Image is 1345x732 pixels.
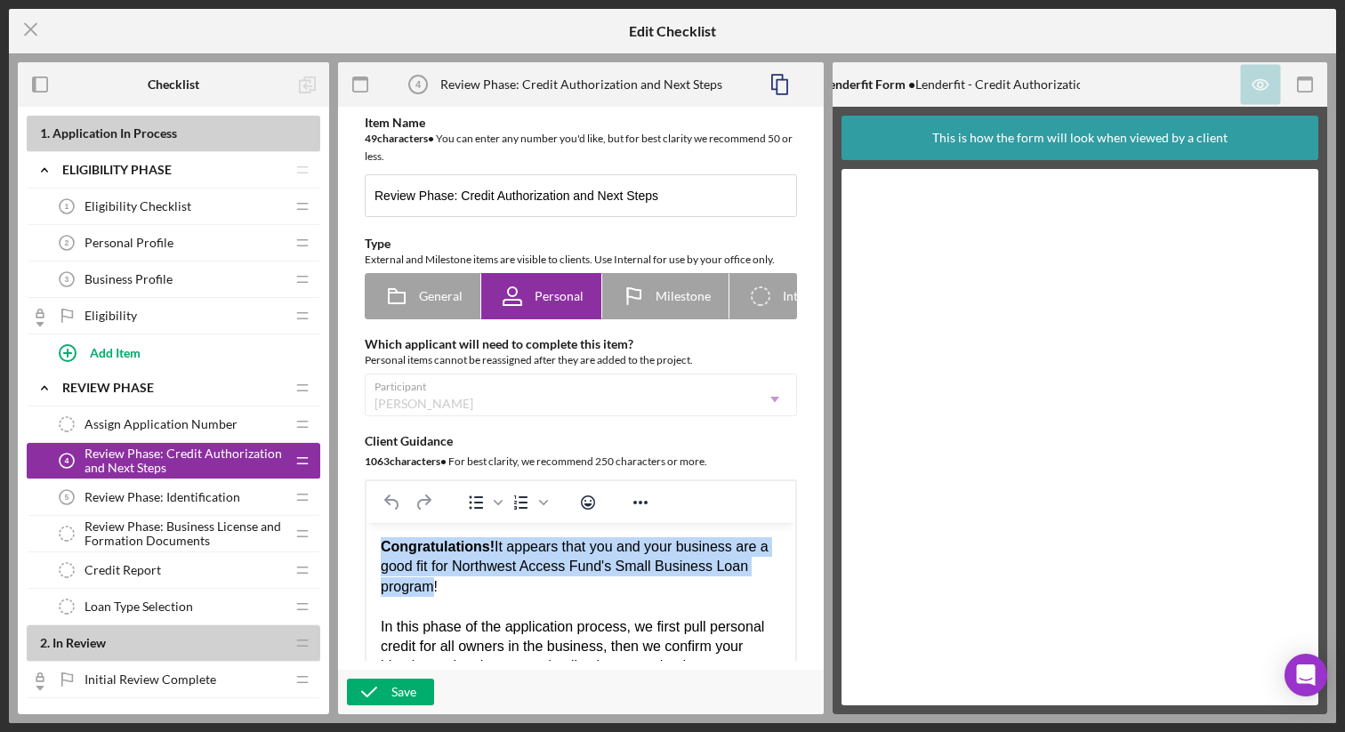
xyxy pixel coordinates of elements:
[365,251,797,269] div: External and Milestone items are visible to clients. Use Internal for use by your office only.
[65,493,69,502] tspan: 5
[14,14,415,572] body: Rich Text Area. Press ALT-0 for help.
[365,337,797,351] div: Which applicant will need to complete this item?
[85,519,285,548] span: Review Phase: Business License and Formation Documents
[419,289,463,303] span: General
[932,116,1228,160] div: This is how the form will look when viewed by a client
[85,417,238,431] span: Assign Application Number
[52,125,177,141] span: Application In Process
[365,237,797,251] div: Type
[365,453,797,471] div: For best clarity, we recommend 250 characters or more.
[14,14,415,74] div: It appears that you and your business are a good fit for Northwest Access Fund's Small Business L...
[85,309,137,323] span: Eligibility
[85,446,285,475] span: Review Phase: Credit Authorization and Next Steps
[365,116,797,130] div: Item Name
[85,672,216,687] span: Initial Review Complete
[859,187,1302,688] iframe: Lenderfit form
[40,635,50,650] span: 2 .
[415,79,421,90] tspan: 4
[62,163,285,177] div: Eligibility Phase
[65,202,69,211] tspan: 1
[270,175,336,190] strong: 5 minutes
[85,563,161,577] span: Credit Report
[365,434,797,448] div: Client Guidance
[65,275,69,284] tspan: 3
[85,236,173,250] span: Personal Profile
[1285,654,1327,696] div: Open Intercom Messenger
[85,599,193,614] span: Loan Type Selection
[391,679,416,705] div: Save
[366,523,795,722] iframe: Rich Text Area
[656,289,711,303] span: Milestone
[52,635,106,650] span: In Review
[62,381,285,395] div: REVIEW PHASE
[85,272,173,286] span: Business Profile
[347,679,434,705] button: Save
[148,77,199,92] b: Checklist
[365,351,797,369] div: Personal items cannot be reassigned after they are added to the project.
[440,77,722,92] div: Review Phase: Credit Authorization and Next Steps
[461,490,505,515] div: Bullet list
[44,334,320,370] button: Add Item
[377,490,407,515] button: Undo
[625,490,656,515] button: Reveal or hide additional toolbar items
[823,76,915,92] b: Lenderfit Form •
[823,77,1091,92] div: Lenderfit - Credit Authorization
[65,456,69,465] tspan: 4
[408,490,439,515] button: Redo
[14,16,128,31] strong: Congratulations!
[629,23,716,39] h5: Edit Checklist
[506,490,551,515] div: Numbered list
[85,490,240,504] span: Review Phase: Identification
[14,173,415,193] div: We anticipate this section will take about to complete.
[14,94,415,154] div: In this phase of the application process, we first pull personal credit for all owners in the bus...
[365,454,447,468] b: 1063 character s •
[365,132,434,145] b: 49 character s •
[65,238,69,247] tspan: 2
[535,289,584,303] span: Personal
[40,125,50,141] span: 1 .
[85,199,191,213] span: Eligibility Checklist
[90,335,141,369] div: Add Item
[783,289,826,303] span: Internal
[573,490,603,515] button: Emojis
[365,130,797,165] div: You can enter any number you'd like, but for best clarity we recommend 50 or less.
